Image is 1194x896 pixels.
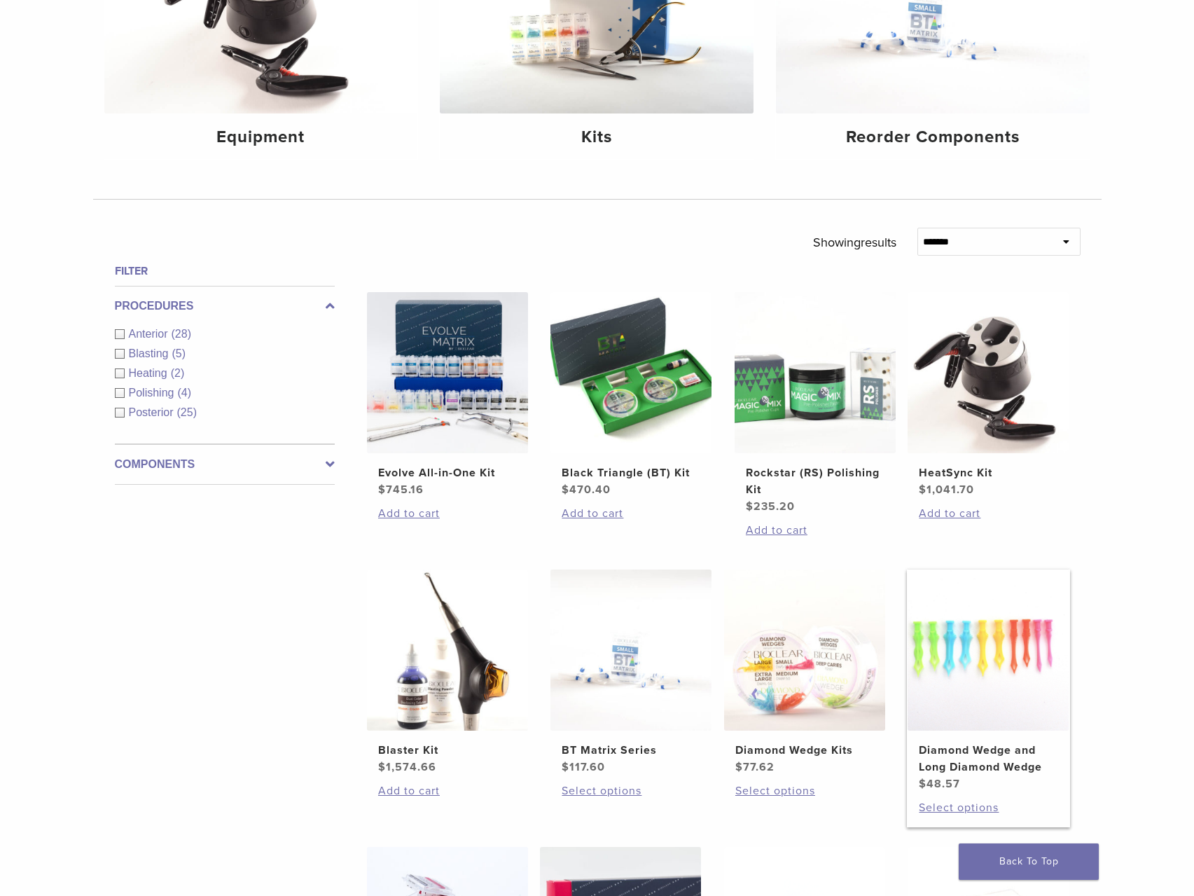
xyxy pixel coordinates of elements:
img: Diamond Wedge Kits [724,570,885,731]
a: Select options for “Diamond Wedge and Long Diamond Wedge” [919,799,1057,816]
span: (28) [172,328,191,340]
bdi: 48.57 [919,777,960,791]
span: (5) [172,347,186,359]
a: Select options for “Diamond Wedge Kits” [735,783,874,799]
a: Add to cart: “Black Triangle (BT) Kit” [562,505,700,522]
span: Blasting [129,347,172,359]
img: BT Matrix Series [550,570,711,731]
a: Add to cart: “Evolve All-in-One Kit” [378,505,517,522]
span: Heating [129,367,171,379]
bdi: 745.16 [378,483,424,497]
img: Blaster Kit [367,570,528,731]
a: Back To Top [959,843,1099,880]
bdi: 235.20 [746,499,795,514]
bdi: 117.60 [562,760,605,774]
bdi: 1,041.70 [919,483,974,497]
a: Evolve All-in-One KitEvolve All-in-One Kit $745.16 [366,292,529,498]
span: $ [378,483,386,497]
h2: Diamond Wedge Kits [735,742,874,759]
img: HeatSync Kit [908,292,1069,453]
span: $ [735,760,743,774]
h2: Evolve All-in-One Kit [378,464,517,481]
h4: Reorder Components [787,125,1078,150]
span: $ [378,760,386,774]
a: Rockstar (RS) Polishing KitRockstar (RS) Polishing Kit $235.20 [734,292,897,515]
h2: Rockstar (RS) Polishing Kit [746,464,884,498]
h4: Kits [451,125,742,150]
img: Evolve All-in-One Kit [367,292,528,453]
span: (25) [177,406,197,418]
span: $ [746,499,754,514]
a: Black Triangle (BT) KitBlack Triangle (BT) Kit $470.40 [550,292,713,498]
span: (2) [171,367,185,379]
span: (4) [177,387,191,399]
span: $ [562,483,569,497]
bdi: 470.40 [562,483,611,497]
a: Diamond Wedge and Long Diamond WedgeDiamond Wedge and Long Diamond Wedge $48.57 [907,570,1070,792]
a: Select options for “BT Matrix Series” [562,783,700,799]
h2: Diamond Wedge and Long Diamond Wedge [919,742,1057,776]
span: $ [919,483,926,497]
h2: Blaster Kit [378,742,517,759]
a: Add to cart: “Rockstar (RS) Polishing Kit” [746,522,884,539]
h4: Filter [115,263,335,280]
label: Components [115,456,335,473]
a: HeatSync KitHeatSync Kit $1,041.70 [907,292,1070,498]
img: Diamond Wedge and Long Diamond Wedge [908,570,1069,731]
a: Add to cart: “HeatSync Kit” [919,505,1057,522]
img: Rockstar (RS) Polishing Kit [735,292,896,453]
h4: Equipment [116,125,407,150]
span: $ [919,777,926,791]
a: Diamond Wedge KitsDiamond Wedge Kits $77.62 [723,570,887,776]
label: Procedures [115,298,335,315]
span: Polishing [129,387,178,399]
p: Showing results [813,228,896,257]
a: BT Matrix SeriesBT Matrix Series $117.60 [550,570,713,776]
h2: Black Triangle (BT) Kit [562,464,700,481]
span: Posterior [129,406,177,418]
span: Anterior [129,328,172,340]
a: Blaster KitBlaster Kit $1,574.66 [366,570,529,776]
h2: HeatSync Kit [919,464,1057,481]
bdi: 1,574.66 [378,760,436,774]
a: Add to cart: “Blaster Kit” [378,783,517,799]
span: $ [562,760,569,774]
bdi: 77.62 [735,760,775,774]
h2: BT Matrix Series [562,742,700,759]
img: Black Triangle (BT) Kit [550,292,711,453]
